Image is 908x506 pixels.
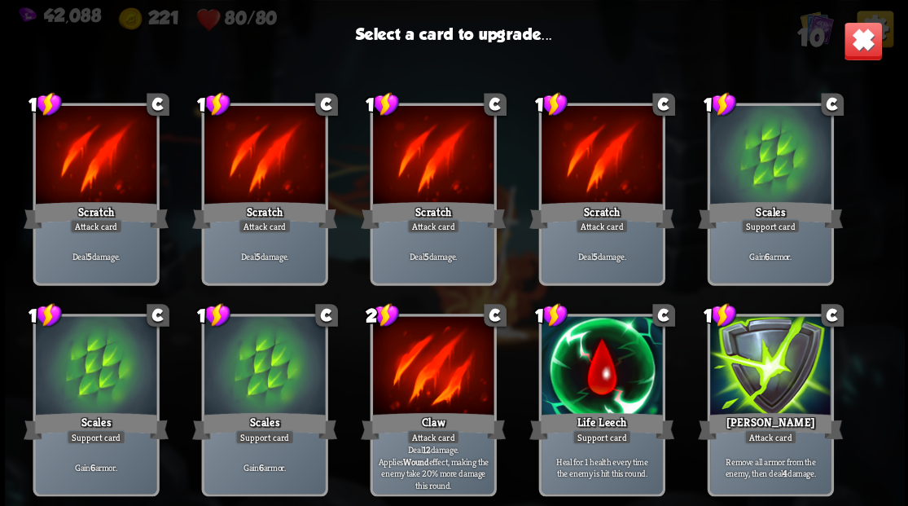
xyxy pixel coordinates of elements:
b: 5 [255,250,260,262]
div: Scales [192,410,337,442]
div: 1 [197,91,230,117]
div: Attack card [744,429,796,444]
div: 1 [534,91,568,117]
p: Gain armor. [38,461,153,473]
div: C [484,304,507,327]
div: C [315,93,338,116]
b: 5 [86,250,91,262]
div: Life Leech [529,410,674,442]
div: Scales [24,410,169,442]
p: Deal damage. [38,250,153,262]
div: Scales [698,199,843,231]
b: 6 [259,461,264,473]
div: Attack card [238,218,291,233]
div: Support card [235,429,293,444]
div: C [484,93,507,116]
div: C [147,93,169,116]
div: C [821,93,844,116]
div: Claw [361,410,506,442]
p: Remove all armor from the enemy, then deal damage. [713,455,827,479]
div: Scratch [24,199,169,231]
div: Attack card [575,218,628,233]
p: Gain armor. [207,461,322,473]
div: Scratch [529,199,674,231]
div: 1 [197,302,230,328]
div: 1 [703,91,736,117]
p: Heal for 1 health every time the enemy is hit this round. [544,455,659,479]
b: 12 [422,443,429,455]
b: 6 [765,250,770,262]
div: Attack card [69,218,122,233]
div: Support card [740,218,799,233]
div: Attack card [406,218,459,233]
div: Support card [66,429,125,444]
b: 6 [90,461,95,473]
p: Deal damage. [544,250,659,262]
div: C [652,304,675,327]
div: 1 [29,302,62,328]
div: 1 [366,91,399,117]
h3: Select a card to upgrade... [356,24,553,42]
b: Wound [403,455,428,468]
div: C [315,304,338,327]
div: 1 [29,91,62,117]
div: Support card [572,429,630,444]
div: [PERSON_NAME] [698,410,843,442]
p: Deal damage. [375,250,490,262]
div: Scratch [192,199,337,231]
p: Gain armor. [713,250,827,262]
img: Close_Button.png [843,21,882,60]
div: C [821,304,844,327]
div: 1 [703,302,736,328]
div: Scratch [361,199,506,231]
b: 5 [592,250,597,262]
b: 5 [423,250,428,262]
b: 4 [783,467,787,479]
p: Deal damage. [207,250,322,262]
div: Attack card [406,429,459,444]
p: Deal damage. Applies effect, making the enemy take 20% more damage this round. [375,443,490,491]
div: 2 [366,302,399,328]
div: 1 [534,302,568,328]
div: C [652,93,675,116]
div: C [147,304,169,327]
